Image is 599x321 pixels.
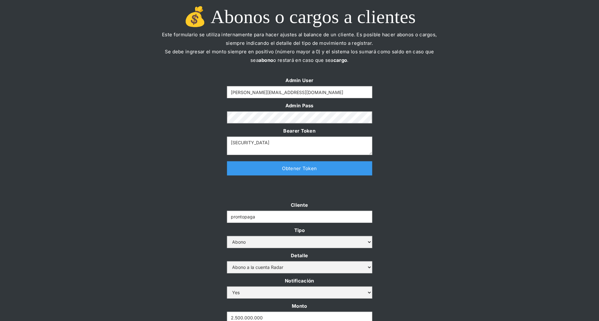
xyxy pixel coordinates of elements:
[227,226,372,235] label: Tipo
[158,6,442,27] h1: 💰 Abonos o cargos a clientes
[227,127,372,135] label: Bearer Token
[227,101,372,110] label: Admin Pass
[227,251,372,260] label: Detalle
[227,86,372,98] input: Example Text
[227,211,372,223] input: Example Text
[227,302,372,310] label: Monto
[259,57,273,63] strong: abono
[227,76,372,85] label: Admin User
[158,30,442,73] p: Este formulario se utiliza internamente para hacer ajustes al balance de un cliente. Es posible h...
[227,201,372,209] label: Cliente
[227,76,372,155] form: Form
[333,57,347,63] strong: cargo
[227,161,372,175] a: Obtener Token
[227,276,372,285] label: Notificación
